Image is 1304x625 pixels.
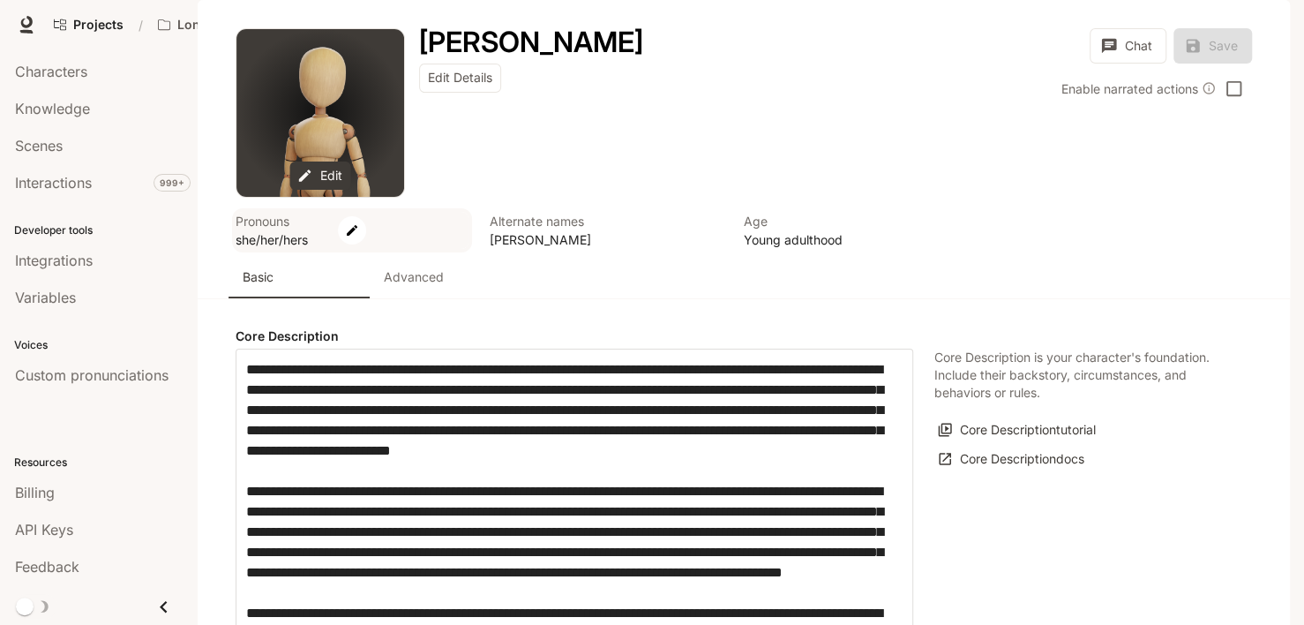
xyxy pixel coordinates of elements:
[236,212,468,249] button: Open character details dialog
[73,18,124,33] span: Projects
[934,349,1231,402] p: Core Description is your character's foundation. Include their backstory, circumstances, and beha...
[1061,79,1216,98] div: Enable narrated actions
[131,16,150,34] div: /
[384,268,444,286] p: Advanced
[744,212,977,230] p: Age
[490,212,723,249] button: Open character details dialog
[236,328,913,345] h4: Core Description
[490,212,723,230] p: Alternate names
[744,230,977,249] p: Young adulthood
[290,162,351,191] button: Edit
[744,212,977,249] button: Open character details dialog
[934,416,1100,445] button: Core Descriptiontutorial
[419,25,643,59] h1: [PERSON_NAME]
[177,18,245,33] p: Longbourn
[236,29,404,197] div: Avatar image
[934,445,1089,474] a: Core Descriptiondocs
[419,64,501,93] button: Edit Details
[490,230,723,249] p: [PERSON_NAME]
[46,7,131,42] a: Go to projects
[243,268,274,286] p: Basic
[150,7,273,42] button: Open workspace menu
[1090,28,1166,64] button: Chat
[419,28,643,56] button: Open character details dialog
[236,29,404,197] button: Open character avatar dialog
